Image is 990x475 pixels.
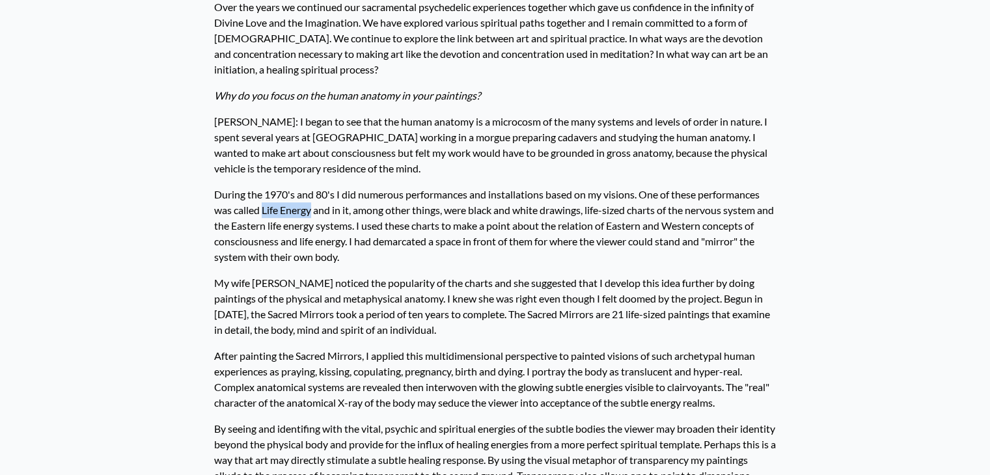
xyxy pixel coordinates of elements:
em: Why do you focus on the human anatomy in your paintings? [214,89,480,102]
p: After painting the Sacred Mirrors, I applied this multidimensional perspective to painted visions... [214,343,777,416]
p: During the 1970's and 80's I did numerous performances and installations based on my visions. One... [214,182,777,270]
p: My wife [PERSON_NAME] noticed the popularity of the charts and she suggested that I develop this ... [214,270,777,343]
p: [PERSON_NAME]: I began to see that the human anatomy is a microcosm of the many systems and level... [214,109,777,182]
